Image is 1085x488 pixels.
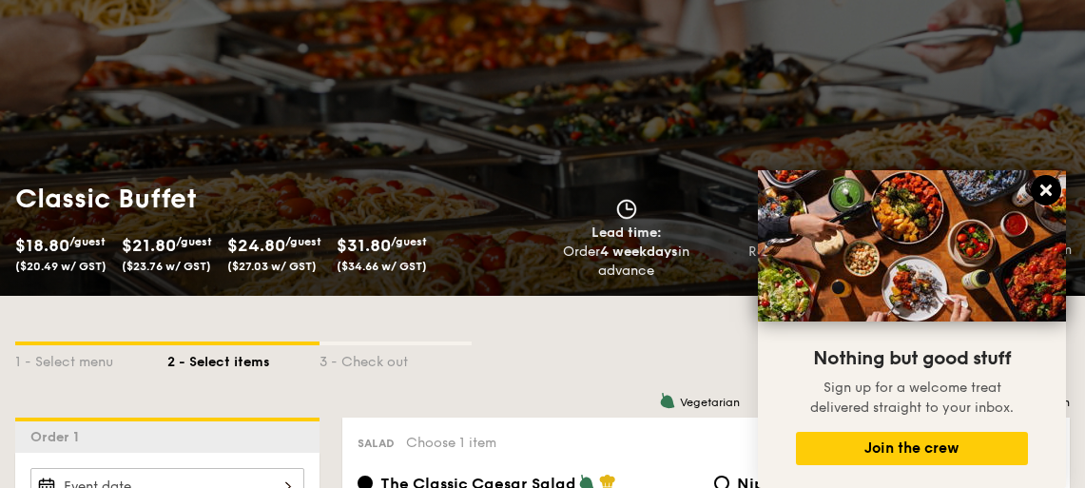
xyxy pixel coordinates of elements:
span: /guest [176,235,212,248]
div: Ready before serving time [726,243,894,281]
img: DSC07876-Edit02-Large.jpeg [758,170,1066,322]
span: ($27.03 w/ GST) [227,260,317,273]
div: 2 - Select items [167,345,320,372]
span: Sign up for a welcome treat delivered straight to your inbox. [810,380,1014,416]
span: ($34.66 w/ GST) [337,260,427,273]
span: $31.80 [337,235,391,256]
span: Nothing but good stuff [813,347,1011,370]
span: $21.80 [122,235,176,256]
span: /guest [285,235,321,248]
div: Order in advance [543,243,711,281]
h1: Classic Buffet [15,182,535,216]
span: /guest [391,235,427,248]
span: Order 1 [30,429,87,445]
span: $24.80 [227,235,285,256]
span: ($20.49 w/ GST) [15,260,107,273]
img: icon-vegetarian.fe4039eb.svg [659,392,676,409]
span: Vegetarian [680,396,740,409]
div: 3 - Check out [320,345,472,372]
button: Close [1031,175,1061,205]
div: 1 - Select menu [15,345,167,372]
span: Choose 1 item [406,435,496,451]
strong: 4 weekdays [600,244,678,260]
button: Join the crew [796,432,1028,465]
span: ($23.76 w/ GST) [122,260,211,273]
img: icon-clock.2db775ea.svg [612,199,641,220]
span: $18.80 [15,235,69,256]
span: /guest [69,235,106,248]
span: Salad [358,437,395,450]
span: Lead time: [591,224,662,241]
